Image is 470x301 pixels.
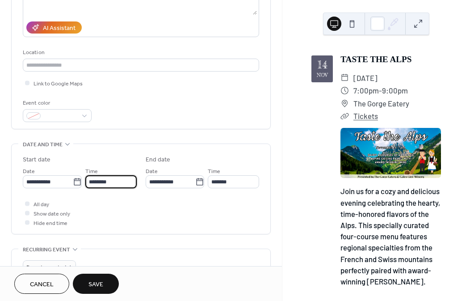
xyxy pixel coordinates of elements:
[23,167,35,176] span: Date
[340,110,349,123] div: ​
[34,79,83,89] span: Link to Google Maps
[23,245,70,254] span: Recurring event
[30,280,54,289] span: Cancel
[208,167,220,176] span: Time
[73,274,119,294] button: Save
[340,55,411,64] a: TASTE THE ALPS
[317,72,327,78] div: Nov
[379,84,382,97] span: -
[317,59,327,70] div: 14
[34,209,70,219] span: Show date only
[146,167,158,176] span: Date
[34,219,67,228] span: Hide end time
[353,84,379,97] span: 7:00pm
[382,84,408,97] span: 9:00pm
[34,200,49,209] span: All day
[23,48,257,57] div: Location
[26,21,82,34] button: AI Assistant
[23,140,63,149] span: Date and time
[340,84,349,97] div: ​
[353,72,378,85] span: [DATE]
[146,155,171,165] div: End date
[43,24,76,33] div: AI Assistant
[88,280,103,289] span: Save
[26,263,60,273] span: Do not repeat
[353,111,378,120] a: Tickets
[85,167,98,176] span: Time
[23,98,90,108] div: Event color
[14,274,69,294] button: Cancel
[340,97,349,110] div: ​
[353,97,409,110] span: The Gorge Eatery
[340,72,349,85] div: ​
[23,155,50,165] div: Start date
